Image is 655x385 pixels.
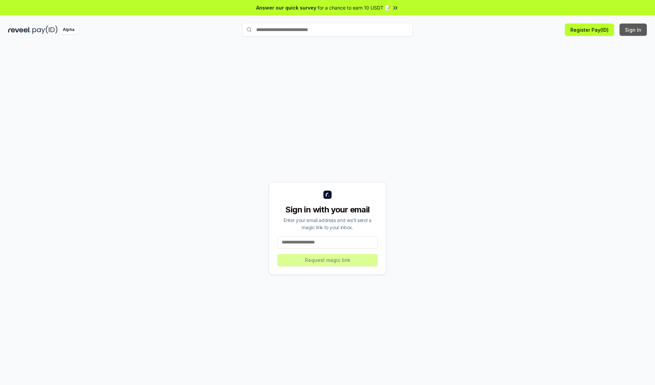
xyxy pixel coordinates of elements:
[8,26,31,34] img: reveel_dark
[323,191,332,199] img: logo_small
[620,24,647,36] button: Sign In
[277,204,378,215] div: Sign in with your email
[59,26,78,34] div: Alpha
[565,24,614,36] button: Register Pay(ID)
[256,4,316,11] span: Answer our quick survey
[277,217,378,231] div: Enter your email address and we’ll send a magic link to your inbox.
[32,26,58,34] img: pay_id
[318,4,391,11] span: for a chance to earn 10 USDT 📝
